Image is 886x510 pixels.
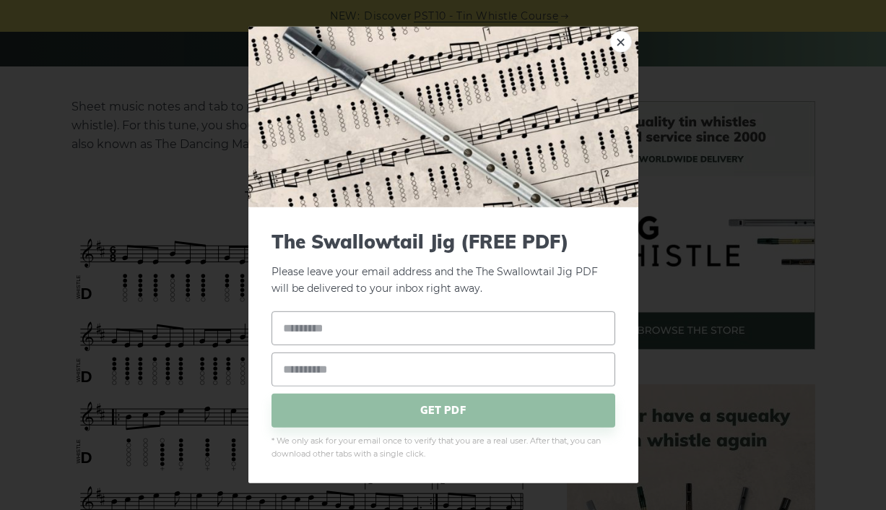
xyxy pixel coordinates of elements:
[610,31,632,53] a: ×
[248,27,638,207] img: Tin Whistle Tab Preview
[272,230,615,297] p: Please leave your email address and the The Swallowtail Jig PDF will be delivered to your inbox r...
[272,434,615,460] span: * We only ask for your email once to verify that you are a real user. After that, you can downloa...
[272,230,615,253] span: The Swallowtail Jig (FREE PDF)
[272,393,615,427] span: GET PDF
